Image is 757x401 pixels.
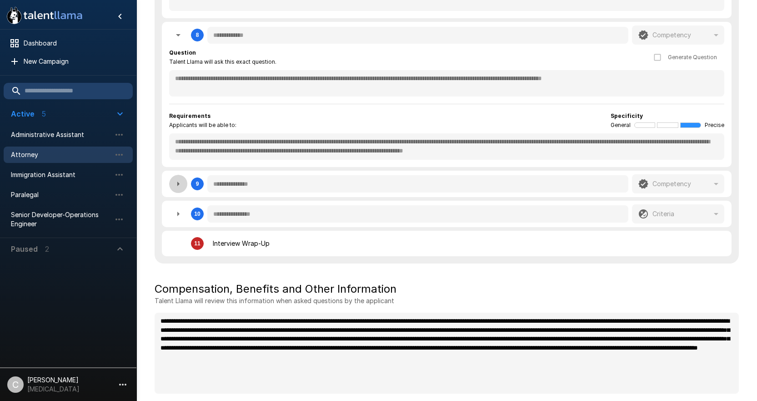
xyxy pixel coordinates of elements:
[652,30,691,40] p: Competency
[155,282,739,296] h5: Compensation, Benefits and Other Information
[194,240,200,247] div: 11
[652,179,691,188] p: Competency
[169,49,196,56] b: Question
[668,53,717,62] span: Generate Question
[196,181,199,187] div: 9
[196,32,199,38] div: 8
[194,211,200,217] div: 10
[169,121,236,130] span: Applicants will be able to:
[169,112,211,119] b: Requirements
[213,239,270,248] p: Interview Wrap-Up
[162,201,732,227] div: 10
[652,209,674,218] p: Criteria
[611,112,643,119] b: Specificity
[169,57,276,66] span: Talent Llama will ask this exact question.
[155,296,739,305] p: Talent Llama will review this information when asked questions by the applicant
[162,171,732,197] div: 9
[611,121,631,130] span: General
[705,121,724,130] span: Precise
